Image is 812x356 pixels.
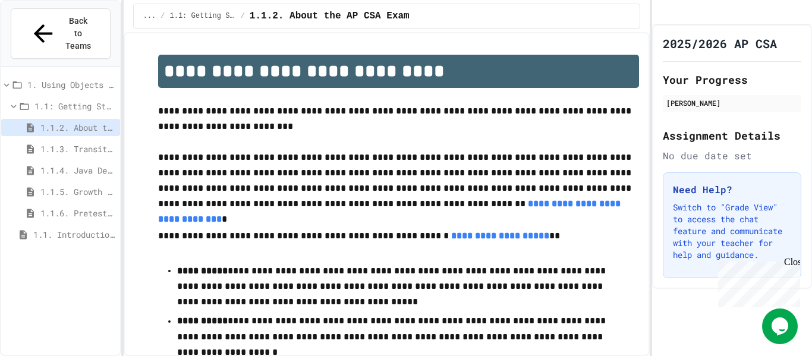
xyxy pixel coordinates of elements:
h2: Assignment Details [663,127,801,144]
span: 1.1.2. About the AP CSA Exam [40,121,115,134]
span: 1.1.4. Java Development Environments [40,164,115,177]
span: 1.1.5. Growth Mindset and Pair Programming [40,185,115,198]
iframe: chat widget [713,257,800,307]
span: ... [143,11,156,21]
div: [PERSON_NAME] [666,97,798,108]
span: / [160,11,165,21]
button: Back to Teams [11,8,111,59]
p: Switch to "Grade View" to access the chat feature and communicate with your teacher for help and ... [673,201,791,261]
span: 1.1.2. About the AP CSA Exam [250,9,410,23]
span: 1.1: Getting Started [34,100,115,112]
h1: 2025/2026 AP CSA [663,35,777,52]
h2: Your Progress [663,71,801,88]
h3: Need Help? [673,182,791,197]
span: 1.1.6. Pretest for the AP CSA Exam [40,207,115,219]
span: 1.1.3. Transitioning from AP CSP to AP CSA [40,143,115,155]
span: 1. Using Objects and Methods [27,78,115,91]
iframe: chat widget [762,308,800,344]
span: 1.1: Getting Started [170,11,236,21]
div: Chat with us now!Close [5,5,82,75]
span: Back to Teams [64,15,92,52]
span: / [241,11,245,21]
span: 1.1. Introduction to Algorithms, Programming, and Compilers [33,228,115,241]
div: No due date set [663,149,801,163]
